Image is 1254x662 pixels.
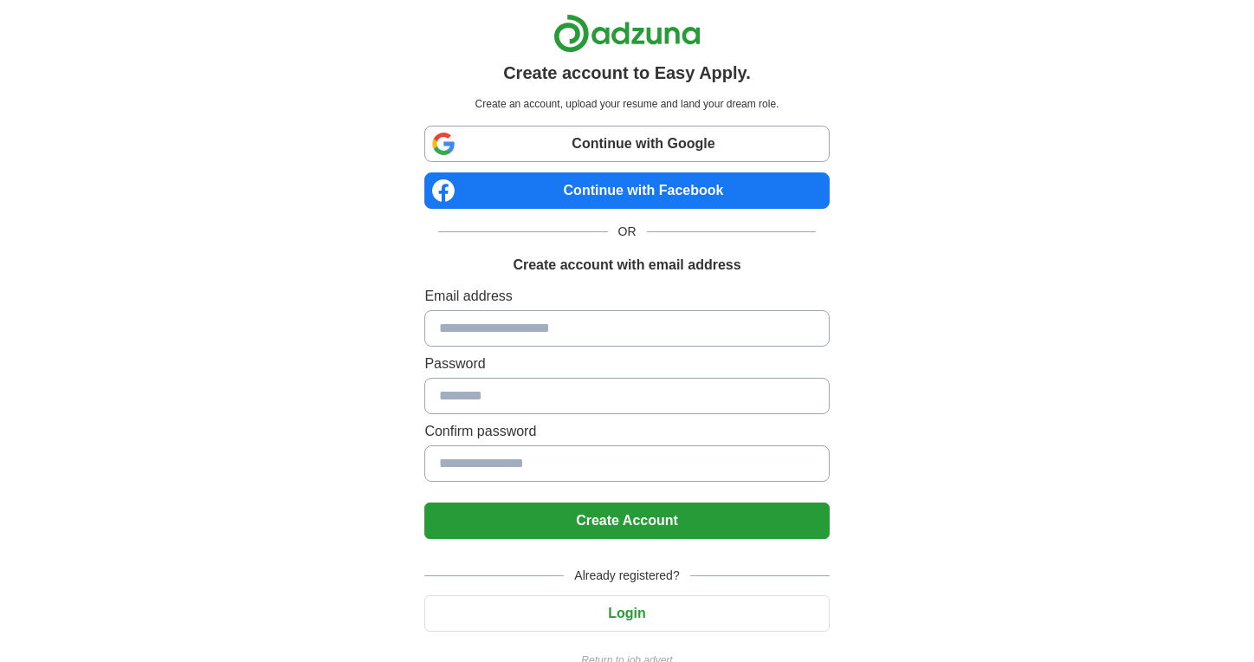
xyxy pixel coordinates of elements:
button: Create Account [424,503,829,539]
h1: Create account to Easy Apply. [503,60,751,86]
label: Email address [424,286,829,307]
img: Adzuna logo [553,14,701,53]
a: Continue with Facebook [424,172,829,209]
button: Login [424,595,829,632]
p: Create an account, upload your resume and land your dream role. [428,96,825,112]
span: OR [608,223,647,241]
span: Already registered? [564,567,689,585]
label: Password [424,354,829,374]
a: Continue with Google [424,126,829,162]
a: Login [424,606,829,620]
h1: Create account with email address [513,255,740,276]
label: Confirm password [424,421,829,442]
